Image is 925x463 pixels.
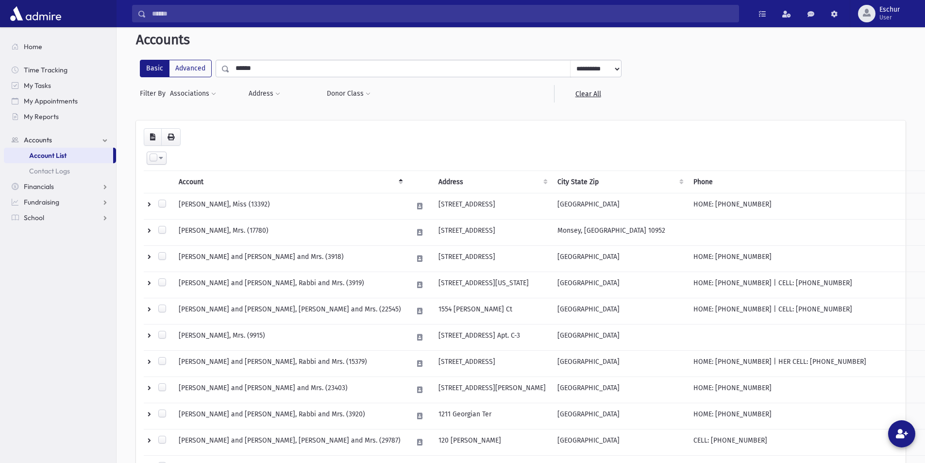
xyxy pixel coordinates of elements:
td: Monsey, [GEOGRAPHIC_DATA] 10952 [552,220,688,246]
a: School [4,210,116,225]
td: [GEOGRAPHIC_DATA] [552,193,688,220]
td: [GEOGRAPHIC_DATA] [552,403,688,429]
td: [STREET_ADDRESS] [433,220,552,246]
td: [PERSON_NAME] and [PERSON_NAME] and Mrs. (3918) [173,246,407,272]
td: [GEOGRAPHIC_DATA] [552,429,688,456]
span: Contact Logs [29,167,70,175]
a: Contact Logs [4,163,116,179]
td: [GEOGRAPHIC_DATA] [552,377,688,403]
td: [GEOGRAPHIC_DATA] [552,246,688,272]
td: [GEOGRAPHIC_DATA] [552,272,688,298]
button: Donor Class [326,85,371,103]
span: Fundraising [24,198,59,206]
th: Address : activate to sort column ascending [433,171,552,193]
span: Account List [29,151,67,160]
span: Accounts [24,136,52,144]
label: Basic [140,60,169,77]
a: My Tasks [4,78,116,93]
td: 120 [PERSON_NAME] [433,429,552,456]
div: FilterModes [140,60,212,77]
span: My Reports [24,112,59,121]
button: CSV [144,128,162,146]
a: My Appointments [4,93,116,109]
td: [STREET_ADDRESS] [433,246,552,272]
span: Eschur [879,6,900,14]
td: [PERSON_NAME] and [PERSON_NAME], Rabbi and Mrs. (3920) [173,403,407,429]
label: Advanced [169,60,212,77]
td: [STREET_ADDRESS] Apt. C-3 [433,325,552,351]
td: [PERSON_NAME] and [PERSON_NAME], Rabbi and Mrs. (15379) [173,351,407,377]
td: [STREET_ADDRESS] [433,351,552,377]
td: [PERSON_NAME] and [PERSON_NAME], Rabbi and Mrs. (3919) [173,272,407,298]
span: My Appointments [24,97,78,105]
td: 1211 Georgian Ter [433,403,552,429]
a: Clear All [554,85,622,103]
a: Fundraising [4,194,116,210]
button: Address [248,85,281,103]
span: Home [24,42,42,51]
td: [PERSON_NAME], Miss (13392) [173,193,407,220]
a: Accounts [4,132,116,148]
td: 1554 [PERSON_NAME] Ct [433,298,552,325]
span: Accounts [136,32,190,48]
td: [GEOGRAPHIC_DATA] [552,351,688,377]
a: Time Tracking [4,62,116,78]
button: Print [161,128,181,146]
span: Time Tracking [24,66,67,74]
td: [PERSON_NAME] and [PERSON_NAME], [PERSON_NAME] and Mrs. (29787) [173,429,407,456]
td: [STREET_ADDRESS] [433,193,552,220]
td: [PERSON_NAME] and [PERSON_NAME], [PERSON_NAME] and Mrs. (22545) [173,298,407,325]
td: [PERSON_NAME], Mrs. (9915) [173,325,407,351]
td: [PERSON_NAME], Mrs. (17780) [173,220,407,246]
a: My Reports [4,109,116,124]
td: [STREET_ADDRESS][PERSON_NAME] [433,377,552,403]
input: Search [146,5,739,22]
td: [GEOGRAPHIC_DATA] [552,298,688,325]
img: AdmirePro [8,4,64,23]
th: Account: activate to sort column descending [173,171,407,193]
button: Associations [169,85,217,103]
span: My Tasks [24,81,51,90]
td: [GEOGRAPHIC_DATA] [552,325,688,351]
span: Financials [24,182,54,191]
a: Home [4,39,116,54]
span: User [879,14,900,21]
th: City State Zip : activate to sort column ascending [552,171,688,193]
td: [STREET_ADDRESS][US_STATE] [433,272,552,298]
span: School [24,213,44,222]
span: Filter By [140,88,169,99]
a: Account List [4,148,113,163]
a: Financials [4,179,116,194]
td: [PERSON_NAME] and [PERSON_NAME] and Mrs. (23403) [173,377,407,403]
